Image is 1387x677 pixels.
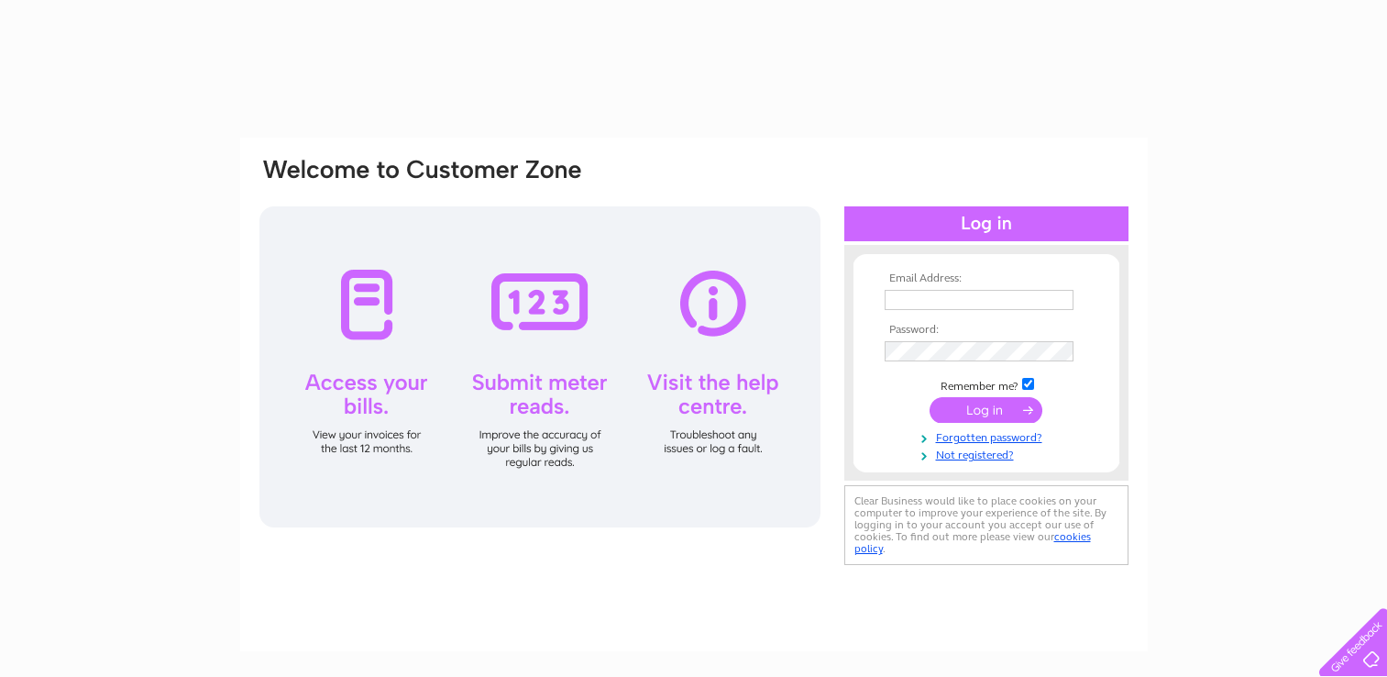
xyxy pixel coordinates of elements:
th: Password: [880,324,1093,337]
a: Not registered? [885,445,1093,462]
input: Submit [930,397,1042,423]
td: Remember me? [880,375,1093,394]
a: cookies policy [854,530,1091,555]
a: Forgotten password? [885,427,1093,445]
th: Email Address: [880,272,1093,285]
div: Clear Business would like to place cookies on your computer to improve your experience of the sit... [844,485,1128,565]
